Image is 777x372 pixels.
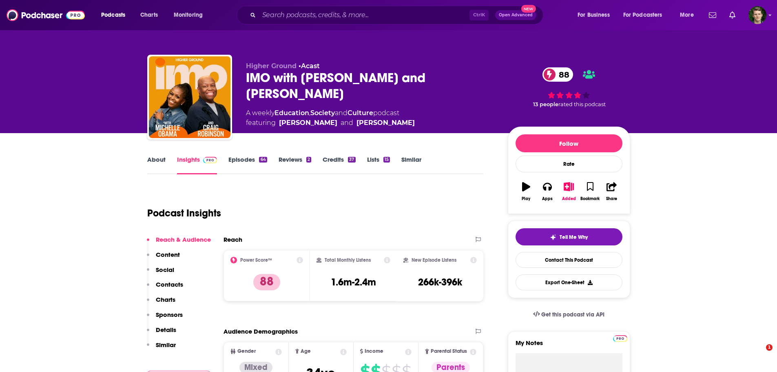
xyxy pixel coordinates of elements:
a: Show notifications dropdown [706,8,719,22]
span: and [335,109,348,117]
button: Export One-Sheet [516,274,622,290]
span: and [341,118,353,128]
a: Education [274,109,309,117]
p: Similar [156,341,176,349]
div: Bookmark [580,196,600,201]
p: 88 [253,274,280,290]
p: Contacts [156,281,183,288]
span: Parental Status [431,349,467,354]
a: Pro website [613,334,627,342]
a: Episodes64 [228,156,267,174]
img: IMO with Michelle Obama and Craig Robinson [149,56,230,138]
span: featuring [246,118,415,128]
p: Charts [156,296,175,303]
a: Podchaser - Follow, Share and Rate Podcasts [7,7,85,23]
button: Apps [537,177,558,206]
a: Credits37 [323,156,355,174]
img: User Profile [748,6,766,24]
h3: 266k-396k [418,276,462,288]
button: open menu [674,9,704,22]
button: open menu [572,9,620,22]
span: More [680,9,694,21]
div: 37 [348,157,355,163]
h2: Reach [224,236,242,243]
a: About [147,156,166,174]
div: Play [522,196,530,201]
p: Reach & Audience [156,236,211,243]
h1: Podcast Insights [147,207,221,219]
a: Contact This Podcast [516,252,622,268]
a: Reviews2 [279,156,311,174]
span: Get this podcast via API [541,311,604,318]
p: Details [156,326,176,334]
a: Get this podcast via API [527,305,611,325]
h2: New Episode Listens [412,257,456,263]
a: Charts [135,9,163,22]
span: Monitoring [174,9,203,21]
span: 88 [551,67,573,82]
div: Rate [516,156,622,172]
span: Gender [237,349,256,354]
button: Reach & Audience [147,236,211,251]
div: Share [606,196,617,201]
div: 2 [306,157,311,163]
span: • [299,62,320,70]
span: Tell Me Why [560,234,588,241]
a: Acast [301,62,320,70]
button: Charts [147,296,175,311]
span: Logged in as drew.kilman [748,6,766,24]
button: Open AdvancedNew [495,10,536,20]
button: Content [147,251,180,266]
span: 13 people [533,101,558,107]
span: , [309,109,310,117]
p: Content [156,251,180,258]
div: A weekly podcast [246,108,415,128]
a: InsightsPodchaser Pro [177,156,217,174]
a: Show notifications dropdown [726,8,739,22]
span: New [521,5,536,13]
span: For Podcasters [623,9,662,21]
p: Sponsors [156,311,183,319]
img: tell me why sparkle [550,234,556,241]
button: Added [558,177,579,206]
div: 88 13 peoplerated this podcast [508,62,630,113]
img: Podchaser Pro [203,157,217,163]
input: Search podcasts, credits, & more... [259,9,469,22]
button: open menu [95,9,136,22]
img: Podchaser Pro [613,335,627,342]
button: Similar [147,341,176,356]
div: Search podcasts, credits, & more... [244,6,551,25]
a: Similar [401,156,421,174]
div: 64 [259,157,267,163]
h2: Total Monthly Listens [325,257,371,263]
a: 88 [542,67,573,82]
div: Added [562,196,576,201]
h2: Audience Demographics [224,327,298,335]
button: Contacts [147,281,183,296]
button: open menu [618,9,674,22]
span: Ctrl K [469,10,489,20]
span: Age [301,349,311,354]
button: Details [147,326,176,341]
a: Culture [348,109,373,117]
a: Lists15 [367,156,390,174]
span: Charts [140,9,158,21]
span: For Business [578,9,610,21]
div: Apps [542,196,553,201]
button: Share [601,177,622,206]
span: Podcasts [101,9,125,21]
span: Open Advanced [499,13,533,17]
button: open menu [168,9,213,22]
p: Social [156,266,174,274]
a: Craig Robinson [356,118,415,128]
button: Social [147,266,174,281]
span: Income [365,349,383,354]
iframe: Intercom live chat [749,344,769,364]
button: Play [516,177,537,206]
span: rated this podcast [558,101,606,107]
span: Higher Ground [246,62,297,70]
h2: Power Score™ [240,257,272,263]
a: Society [310,109,335,117]
span: 1 [766,344,773,351]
